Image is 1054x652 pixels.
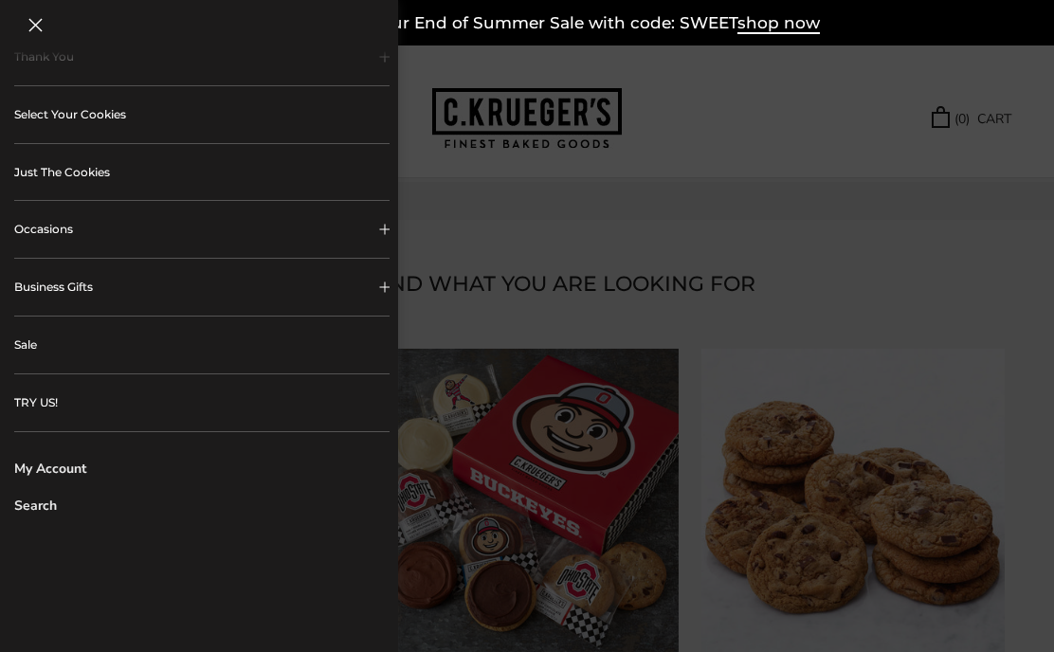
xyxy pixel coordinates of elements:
[14,459,390,479] a: My Account
[14,201,390,258] button: Collapsible block button
[14,496,390,516] a: Search
[14,374,390,431] a: TRY US!
[234,13,820,34] a: SAVE 20% during our End of Summer Sale with code: SWEETshop now
[14,317,390,373] a: Sale
[28,18,43,32] button: Close navigation
[15,580,196,637] iframe: Sign Up via Text for Offers
[14,86,390,143] a: Select Your Cookies
[14,28,390,85] button: Collapsible block button
[14,259,390,316] button: Collapsible block button
[14,144,390,201] a: Just The Cookies
[737,13,820,34] span: shop now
